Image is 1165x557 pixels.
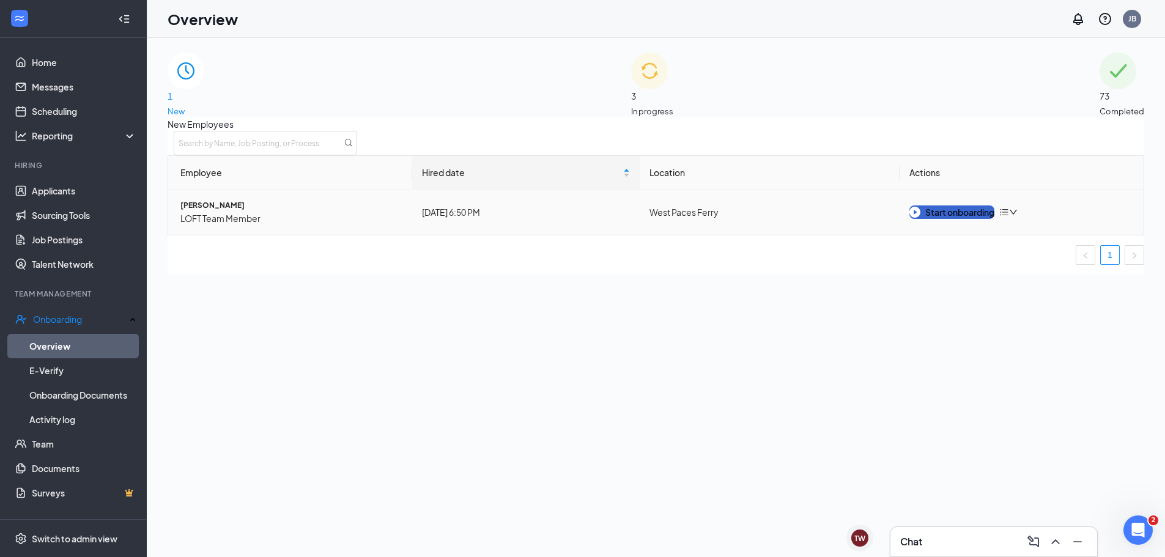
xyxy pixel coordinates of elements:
[1046,532,1065,551] button: ChevronUp
[1076,245,1095,265] button: left
[32,432,136,456] a: Team
[640,190,900,235] td: West Paces Ferry
[1070,534,1085,549] svg: Minimize
[15,160,134,171] div: Hiring
[29,407,136,432] a: Activity log
[854,533,865,544] div: TW
[1098,12,1112,26] svg: QuestionInfo
[174,131,357,155] input: Search by Name, Job Posting, or Process
[631,89,673,103] span: 3
[1100,245,1120,265] li: 1
[32,50,136,75] a: Home
[32,203,136,227] a: Sourcing Tools
[1125,245,1144,265] li: Next Page
[15,130,27,142] svg: Analysis
[168,117,1144,131] span: New Employees
[1131,252,1138,259] span: right
[1125,245,1144,265] button: right
[422,205,630,219] div: [DATE] 6:50 PM
[32,179,136,203] a: Applicants
[168,89,204,103] span: 1
[1082,252,1089,259] span: left
[168,156,412,190] th: Employee
[1128,13,1136,24] div: JB
[15,289,134,299] div: Team Management
[168,105,204,117] span: New
[1100,89,1144,103] span: 73
[422,166,621,179] span: Hired date
[640,156,900,190] th: Location
[1076,245,1095,265] li: Previous Page
[32,533,117,545] div: Switch to admin view
[168,9,238,29] h1: Overview
[180,212,402,225] span: LOFT Team Member
[999,207,1009,217] span: bars
[1148,515,1158,525] span: 2
[32,75,136,99] a: Messages
[1068,532,1087,551] button: Minimize
[1123,515,1153,545] iframe: Intercom live chat
[1101,246,1119,264] a: 1
[32,130,137,142] div: Reporting
[1009,208,1018,216] span: down
[32,227,136,252] a: Job Postings
[13,12,26,24] svg: WorkstreamLogo
[1071,12,1085,26] svg: Notifications
[15,313,27,325] svg: UserCheck
[32,252,136,276] a: Talent Network
[29,358,136,383] a: E-Verify
[1100,105,1144,117] span: Completed
[29,383,136,407] a: Onboarding Documents
[1024,532,1043,551] button: ComposeMessage
[900,535,922,548] h3: Chat
[15,533,27,545] svg: Settings
[29,334,136,358] a: Overview
[32,481,136,505] a: SurveysCrown
[909,205,994,219] button: Start onboarding
[33,313,126,325] div: Onboarding
[631,105,673,117] span: In progress
[180,199,402,212] span: [PERSON_NAME]
[32,99,136,124] a: Scheduling
[900,156,1144,190] th: Actions
[1048,534,1063,549] svg: ChevronUp
[1026,534,1041,549] svg: ComposeMessage
[118,13,130,25] svg: Collapse
[32,456,136,481] a: Documents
